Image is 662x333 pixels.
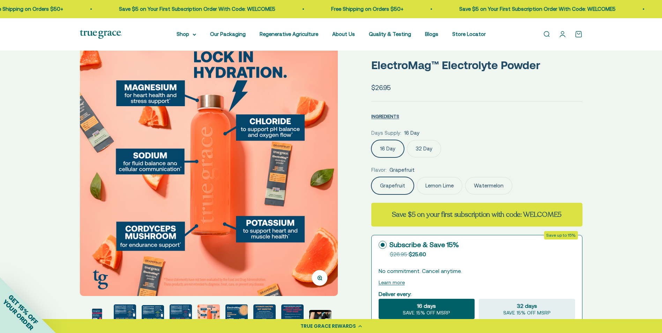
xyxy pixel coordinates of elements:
legend: Days Supply: [371,129,401,137]
span: YOUR ORDER [1,298,35,332]
img: ElectroMag™ [337,304,359,327]
img: Rapid Hydration For: - Exercise endurance* - Stress support* - Electrolyte replenishment* - Muscl... [225,304,248,327]
summary: Shop [177,30,196,38]
span: Grapefruit [389,166,415,174]
img: Magnesium for heart health and stress support* Chloride to support pH balance and oxygen flow* So... [198,304,220,327]
button: Go to item 11 [309,310,332,329]
img: Magnesium for heart health and stress support* Chloride to support pH balance and oxygen flow* So... [80,38,338,296]
img: ElectroMag™ [142,305,164,327]
strong: Save $5 on your first subscription with code: WELCOME5 [392,210,561,219]
p: ElectroMag™ Electrolyte Powder [371,56,582,74]
button: INGREDIENTS [371,112,399,120]
a: Free Shipping on Orders $50+ [545,6,617,12]
span: INGREDIENTS [371,114,399,119]
img: ElectroMag™ [86,304,108,327]
button: Go to item 3 [86,304,108,329]
p: Save $5 on Your First Subscription Order With Code: WELCOME5 [333,5,489,13]
img: ElectroMag™ [170,304,192,327]
legend: Flavor: [371,166,387,174]
button: Go to item 10 [281,304,304,329]
img: Everyone needs true hydration. From your extreme athletes to you weekend warriors, ElectroMag giv... [253,304,276,327]
button: Go to item 5 [142,305,164,329]
button: Go to item 6 [170,304,192,329]
a: Free Shipping on Orders $50+ [205,6,277,12]
a: Blogs [425,31,438,37]
button: Go to item 8 [225,304,248,329]
img: ElectroMag™ [281,304,304,327]
button: Go to item 12 [337,304,359,329]
a: Regenerative Agriculture [260,31,318,37]
sale-price: $26.95 [371,82,391,93]
a: Quality & Testing [369,31,411,37]
button: Go to item 4 [114,304,136,329]
button: Go to item 9 [253,304,276,329]
span: 16 Day [404,129,419,137]
a: About Us [332,31,355,37]
img: 750 mg sodium for fluid balance and cellular communication.* 250 mg potassium supports blood pres... [114,304,136,327]
div: TRUE GRACE REWARDS [300,323,356,330]
a: Our Packaging [210,31,246,37]
span: GET 15% OFF [7,293,39,326]
button: Go to item 7 [198,304,220,329]
a: Store Locator [452,31,486,37]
